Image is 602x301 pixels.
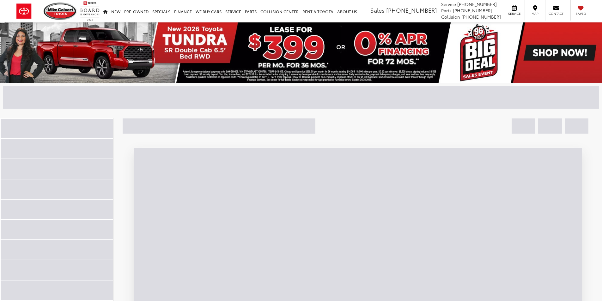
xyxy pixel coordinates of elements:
span: [PHONE_NUMBER] [461,14,501,20]
span: Service [441,1,456,7]
span: Contact [549,11,563,16]
span: Saved [574,11,588,16]
span: [PHONE_NUMBER] [453,7,492,14]
span: [PHONE_NUMBER] [457,1,497,7]
span: Service [507,11,521,16]
span: [PHONE_NUMBER] [386,6,437,14]
span: Collision [441,14,460,20]
img: Mike Calvert Toyota [44,3,77,20]
span: Map [528,11,542,16]
span: Parts [441,7,452,14]
span: Sales [370,6,385,14]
